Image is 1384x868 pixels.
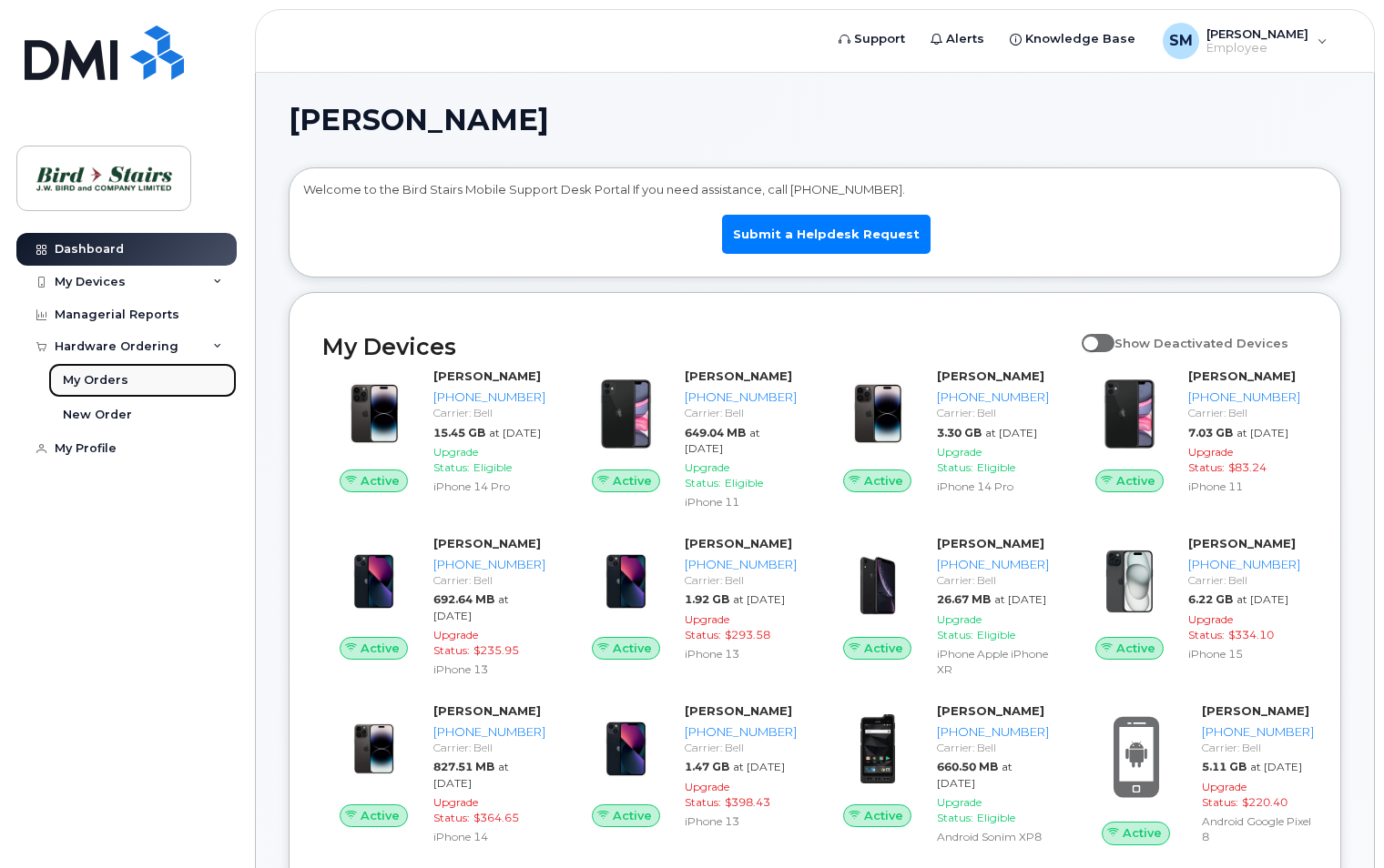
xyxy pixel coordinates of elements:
span: $83.24 [1228,460,1267,474]
span: at [DATE] [489,426,541,439]
strong: [PERSON_NAME] [685,536,792,550]
div: Carrier: Bell [937,740,1049,755]
strong: [PERSON_NAME] [937,703,1044,718]
div: iPhone Apple iPhone XR [937,646,1049,677]
span: Active [864,472,903,490]
span: at [DATE] [1250,760,1302,773]
a: Active[PERSON_NAME][PHONE_NUMBER]Carrier: Bell3.30 GBat [DATE]Upgrade Status:EligibleiPhone 14 Pro [826,368,1056,498]
div: [PHONE_NUMBER] [433,389,545,406]
a: Active[PERSON_NAME][PHONE_NUMBER]Carrier: Bell15.45 GBat [DATE]Upgrade Status:EligibleiPhone 14 Pro [322,368,553,498]
strong: [PERSON_NAME] [1188,536,1296,550]
span: at [DATE] [985,426,1037,439]
strong: [PERSON_NAME] [937,368,1044,383]
span: Upgrade Status: [685,460,729,490]
span: Active [1116,640,1155,657]
div: Carrier: Bell [937,405,1049,420]
div: iPhone 11 [685,494,797,510]
span: Active [1116,472,1155,490]
span: Eligible [725,476,763,490]
span: 26.67 MB [937,592,991,606]
a: Active[PERSON_NAME][PHONE_NUMBER]Carrier: Bell26.67 MBat [DATE]Upgrade Status:EligibleiPhone Appl... [826,535,1056,681]
div: iPhone 13 [685,813,797,829]
span: at [DATE] [433,760,509,789]
img: image20231002-3703462-1ig824h.jpeg [337,544,412,619]
img: iPhone_11.jpg [589,377,664,451]
div: Android Sonim XP8 [937,829,1049,844]
span: at [DATE] [433,592,509,621]
span: Upgrade Status: [685,612,729,641]
span: at [DATE] [1236,426,1288,439]
span: Eligible [473,460,512,474]
span: Upgrade Status: [685,780,729,809]
a: Active[PERSON_NAME][PHONE_NUMBER]Carrier: Bell692.64 MBat [DATE]Upgrade Status:$235.95iPhone 13 [322,535,553,681]
span: $293.58 [725,628,770,641]
div: [PHONE_NUMBER] [1188,389,1300,406]
iframe: Messenger Launcher [1305,789,1370,854]
span: at [DATE] [937,760,1013,789]
span: Upgrade Status: [1188,445,1233,474]
p: Welcome to the Bird Stairs Mobile Support Desk Portal If you need assistance, call [PHONE_NUMBER]. [303,181,1327,198]
div: iPhone 13 [685,646,797,661]
div: [PHONE_NUMBER] [433,556,545,573]
span: $235.95 [473,643,519,657]
span: Upgrade Status: [433,795,478,824]
div: [PHONE_NUMBER] [685,723,797,741]
span: 692.64 MB [433,592,494,606]
div: Carrier: Bell [1202,740,1314,755]
div: Carrier: Bell [685,405,797,420]
img: image20231002-3703462-1ig824h.jpeg [589,712,664,786]
span: Upgrade Status: [937,795,982,824]
a: Active[PERSON_NAME][PHONE_NUMBER]Carrier: Bell5.11 GBat [DATE]Upgrade Status:$220.40Android Googl... [1078,702,1308,848]
span: Active [613,807,652,824]
span: 1.92 GB [685,592,729,606]
img: image20231002-3703462-11aim6e.jpeg [840,377,915,451]
strong: [PERSON_NAME] [433,703,541,718]
input: Show Deactivated Devices [1082,326,1096,340]
span: Active [361,640,400,657]
span: 1.47 GB [685,760,729,773]
div: [PHONE_NUMBER] [685,389,797,406]
span: at [DATE] [1236,592,1288,606]
span: Active [613,472,652,490]
span: Active [864,640,903,657]
img: image20231002-3703462-11aim6e.jpeg [337,377,412,451]
div: Carrier: Bell [433,405,545,420]
span: Active [864,807,903,824]
div: Carrier: Bell [1188,572,1300,588]
div: Carrier: Bell [433,572,545,588]
strong: [PERSON_NAME] [1202,703,1309,718]
div: Android Google Pixel 8 [1202,813,1314,844]
span: at [DATE] [733,760,785,773]
span: 649.04 MB [685,426,746,439]
span: at [DATE] [685,426,760,455]
span: $220.40 [1242,795,1287,809]
a: Active[PERSON_NAME][PHONE_NUMBER]Carrier: Bell6.22 GBat [DATE]Upgrade Status:$334.10iPhone 15 [1078,535,1308,665]
div: [PHONE_NUMBER] [685,556,797,573]
a: Active[PERSON_NAME][PHONE_NUMBER]Carrier: Bell1.47 GBat [DATE]Upgrade Status:$398.43iPhone 13 [575,702,805,833]
div: [PHONE_NUMBER] [937,556,1049,573]
span: $334.10 [1228,628,1274,641]
div: [PHONE_NUMBER] [937,723,1049,741]
span: Active [361,472,400,490]
span: $364.65 [473,811,519,824]
a: Submit a Helpdesk Request [722,215,931,254]
span: 6.22 GB [1188,592,1233,606]
div: Carrier: Bell [685,572,797,588]
img: image20231002-3703462-1ig824h.jpeg [589,544,664,619]
div: Carrier: Bell [685,740,797,755]
img: image20231002-3703462-pts7pf.jpeg [840,712,915,786]
a: Active[PERSON_NAME][PHONE_NUMBER]Carrier: Bell827.51 MBat [DATE]Upgrade Status:$364.65iPhone 14 [322,702,553,848]
div: [PHONE_NUMBER] [937,389,1049,406]
img: image20231002-3703462-njx0qo.jpeg [337,712,412,786]
strong: [PERSON_NAME] [433,536,541,550]
div: Carrier: Bell [1188,405,1300,420]
span: Show Deactivated Devices [1114,336,1288,350]
img: image20231002-3703462-1qb80zy.jpeg [840,544,915,619]
span: Active [361,807,400,824]
strong: [PERSON_NAME] [433,368,541,383]
strong: [PERSON_NAME] [685,703,792,718]
span: 7.03 GB [1188,426,1233,439]
div: iPhone 15 [1188,646,1300,661]
a: Active[PERSON_NAME][PHONE_NUMBER]Carrier: Bell649.04 MBat [DATE]Upgrade Status:EligibleiPhone 11 [575,368,805,513]
span: Active [613,640,652,657]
